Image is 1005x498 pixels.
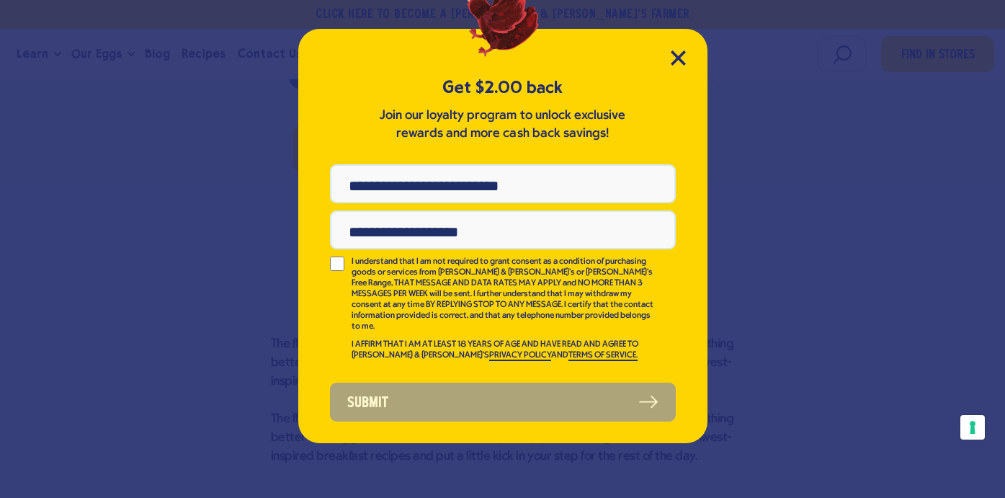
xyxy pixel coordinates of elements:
input: I understand that I am not required to grant consent as a condition of purchasing goods or servic... [330,257,344,271]
a: PRIVACY POLICY [489,351,551,361]
button: Close Modal [671,50,686,66]
button: Your consent preferences for tracking technologies [960,415,985,440]
h5: Get $2.00 back [330,76,676,99]
a: TERMS OF SERVICE. [568,351,638,361]
p: Join our loyalty program to unlock exclusive rewards and more cash back savings! [377,107,629,143]
p: I AFFIRM THAT I AM AT LEAST 18 YEARS OF AGE AND HAVE READ AND AGREE TO [PERSON_NAME] & [PERSON_NA... [352,339,656,361]
button: Submit [330,383,676,422]
p: I understand that I am not required to grant consent as a condition of purchasing goods or servic... [352,257,656,332]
